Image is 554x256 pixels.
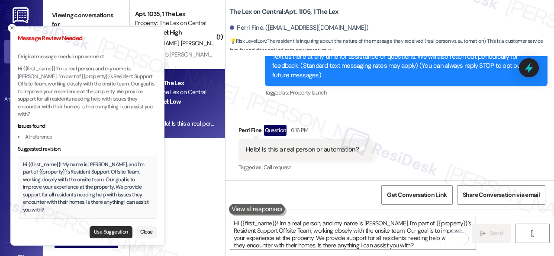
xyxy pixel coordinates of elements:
[289,126,308,135] div: 6:16 PM
[135,120,259,127] div: 6:16 PM: Hello! Is this a real person or automation?
[4,209,39,233] a: Buildings
[490,229,503,238] span: Send
[480,230,486,237] i: 
[387,190,447,199] span: Get Conversation Link
[4,167,39,190] a: Insights •
[135,88,215,97] div: Property: The Lex on Central
[290,89,326,96] span: Property launch
[135,98,181,105] strong: 💡 Risk Level: Low
[18,53,157,61] p: Original message needs improvement:
[230,7,338,16] b: The Lex on Central: Apt. 1105, 1 The Lex
[272,34,534,80] div: Hi [PERSON_NAME], I'm on the new offsite Resident Support Team for The Lex on Central! My job is ...
[230,38,266,44] strong: 💡 Risk Level: Low
[463,190,540,199] span: Share Conversation via email
[23,161,152,214] div: Hi {{first_name}}! My name is [PERSON_NAME], and I'm part of {{property}}'s Resident Support Offs...
[18,34,157,43] h3: Message Review Needed
[230,217,476,250] textarea: To enrich screen reader interactions, please activate Accessibility in Grammarly extension settings
[8,24,16,32] button: Close toast
[135,9,215,19] div: Apt. 1035, 1 The Lex
[238,125,373,139] div: Perri Fine
[52,9,121,32] label: Viewing conversations for
[135,79,215,88] div: Apt. 1105, 1 The Lex
[135,226,157,238] button: Close
[181,39,224,47] span: [PERSON_NAME]
[18,133,157,141] li: AI reference
[18,145,157,153] div: Suggested revision:
[264,164,291,171] span: Call request
[230,23,368,32] div: Perri Fine. ([EMAIL_ADDRESS][DOMAIN_NAME])
[264,125,287,136] div: Question
[529,230,535,237] i: 
[90,226,132,238] button: Use Suggestion
[135,19,215,28] div: Property: The Lex on Central
[4,40,39,63] a: Inbox
[13,7,30,23] img: ResiDesk Logo
[18,65,157,118] p: Hi {{first_name}}! I'm a real person, and my name is [PERSON_NAME]. I'm part of {{property}}'s Re...
[238,161,373,174] div: Tagged as:
[472,224,511,243] button: Send
[246,145,359,154] div: Hello! Is this a real person or automation?
[4,125,39,148] a: Site Visit •
[265,86,548,99] div: Tagged as:
[381,185,452,205] button: Get Conversation Link
[18,123,157,130] div: Issues found:
[230,37,554,55] span: : The resident is inquiring about the nature of the message they received (real person vs. automa...
[457,185,545,205] button: Share Conversation via email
